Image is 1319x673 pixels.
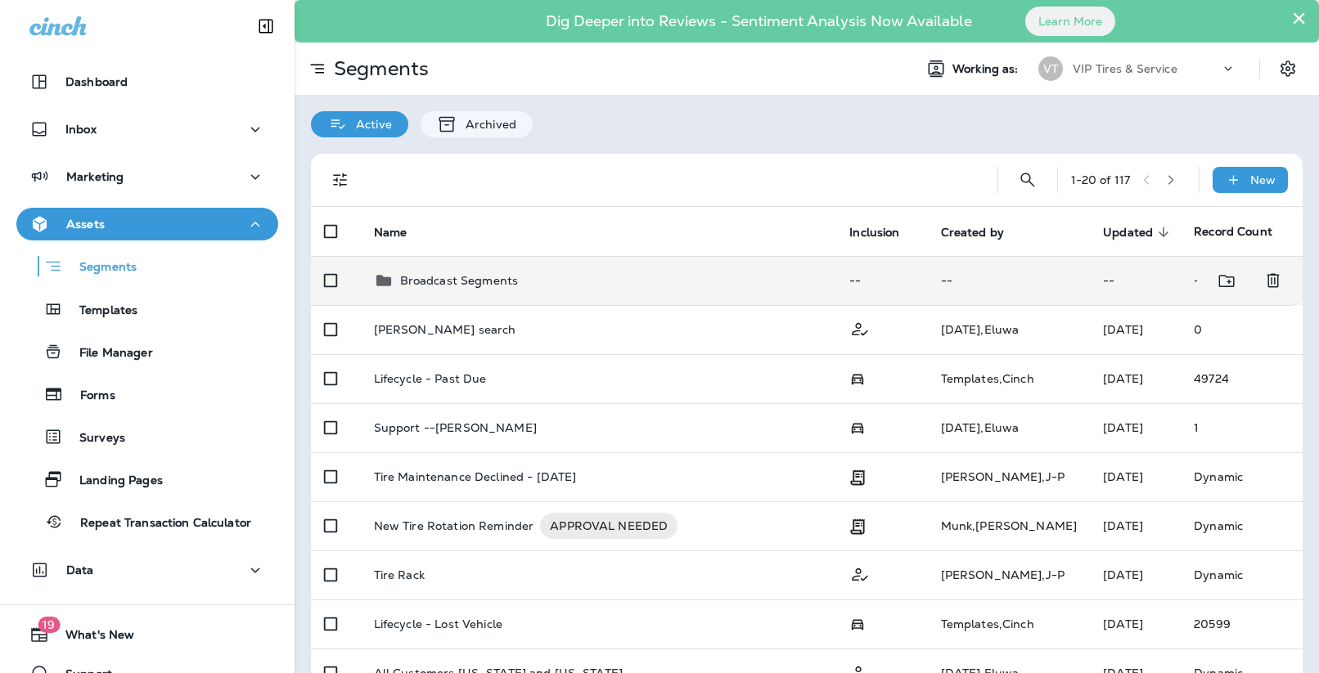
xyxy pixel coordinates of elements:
[849,370,866,385] span: Possession
[457,118,516,131] p: Archived
[16,113,278,146] button: Inbox
[849,420,866,434] span: Possession
[64,516,251,532] p: Repeat Transaction Calculator
[849,321,871,335] span: Customer Only
[928,550,1091,599] td: [PERSON_NAME] , J-P
[1181,452,1303,501] td: Dynamic
[928,452,1091,501] td: [PERSON_NAME] , J-P
[1181,501,1303,550] td: Dynamic
[374,568,425,581] p: Tire Rack
[849,469,866,483] span: Transaction
[941,225,1025,240] span: Created by
[1181,305,1303,354] td: 0
[1073,62,1177,75] p: VIP Tires & Service
[1194,224,1272,239] span: Record Count
[16,420,278,454] button: Surveys
[928,354,1091,403] td: Templates , Cinch
[49,628,134,648] span: What's New
[64,388,115,404] p: Forms
[400,274,519,287] p: Broadcast Segments
[38,617,60,633] span: 19
[63,473,163,489] p: Landing Pages
[1103,226,1153,240] span: Updated
[836,256,927,305] td: --
[1103,225,1174,240] span: Updated
[16,292,278,326] button: Templates
[1090,354,1181,403] td: [DATE]
[65,123,97,136] p: Inbox
[928,403,1091,452] td: [DATE] , Eluwa
[1025,7,1115,36] button: Learn More
[941,226,1004,240] span: Created by
[374,372,487,385] p: Lifecycle - Past Due
[1090,452,1181,501] td: [DATE]
[1273,54,1303,83] button: Settings
[1250,173,1276,186] p: New
[849,226,899,240] span: Inclusion
[16,505,278,539] button: Repeat Transaction Calculator
[16,249,278,284] button: Segments
[16,618,278,651] button: 19What's New
[1090,403,1181,452] td: [DATE]
[66,563,94,577] p: Data
[1257,264,1290,298] button: Delete
[66,218,105,231] p: Assets
[952,62,1022,76] span: Working as:
[849,518,866,532] span: Transaction
[327,56,429,81] p: Segments
[63,303,137,319] p: Templates
[540,518,678,534] span: APPROVAL NEEDED
[1181,403,1303,452] td: 1
[1181,599,1303,648] td: 20599
[928,599,1091,648] td: Templates , Cinch
[374,225,429,240] span: Name
[1090,599,1181,648] td: [DATE]
[66,170,124,183] p: Marketing
[16,65,278,98] button: Dashboard
[63,346,153,361] p: File Manager
[348,118,392,131] p: Active
[849,225,921,240] span: Inclusion
[1291,5,1307,31] button: Close
[63,260,137,276] p: Segments
[63,431,125,446] p: Surveys
[1210,264,1244,298] button: Move to folder
[374,323,516,336] p: [PERSON_NAME] search
[16,160,278,193] button: Marketing
[1181,550,1303,599] td: Dynamic
[16,377,278,411] button: Forms
[498,19,1020,24] p: Dig Deeper into Reviews - Sentiment Analysis Now Available
[1090,550,1181,599] td: [DATE]
[928,256,1091,305] td: --
[540,513,678,539] div: APPROVAL NEEDED
[1071,173,1131,186] div: 1 - 20 of 117
[374,513,534,539] p: New Tire Rotation Reminder
[1011,164,1044,196] button: Search Segments
[324,164,357,196] button: Filters
[16,208,278,240] button: Assets
[1090,256,1181,305] td: --
[65,75,128,88] p: Dashboard
[849,566,871,581] span: Customer Only
[16,462,278,496] button: Landing Pages
[849,616,866,630] span: Possession
[928,501,1091,550] td: Munk , [PERSON_NAME]
[1181,354,1303,403] td: 49724
[1038,56,1063,81] div: VT
[16,554,278,586] button: Data
[928,305,1091,354] td: [DATE] , Eluwa
[1090,501,1181,550] td: [DATE]
[243,10,289,43] button: Collapse Sidebar
[374,226,407,240] span: Name
[1090,305,1181,354] td: [DATE]
[374,421,537,434] p: Support --[PERSON_NAME]
[374,617,502,630] p: Lifecycle - Lost Vehicle
[16,334,278,369] button: File Manager
[1181,256,1280,305] td: --
[374,470,577,483] p: Tire Maintenance Declined - [DATE]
